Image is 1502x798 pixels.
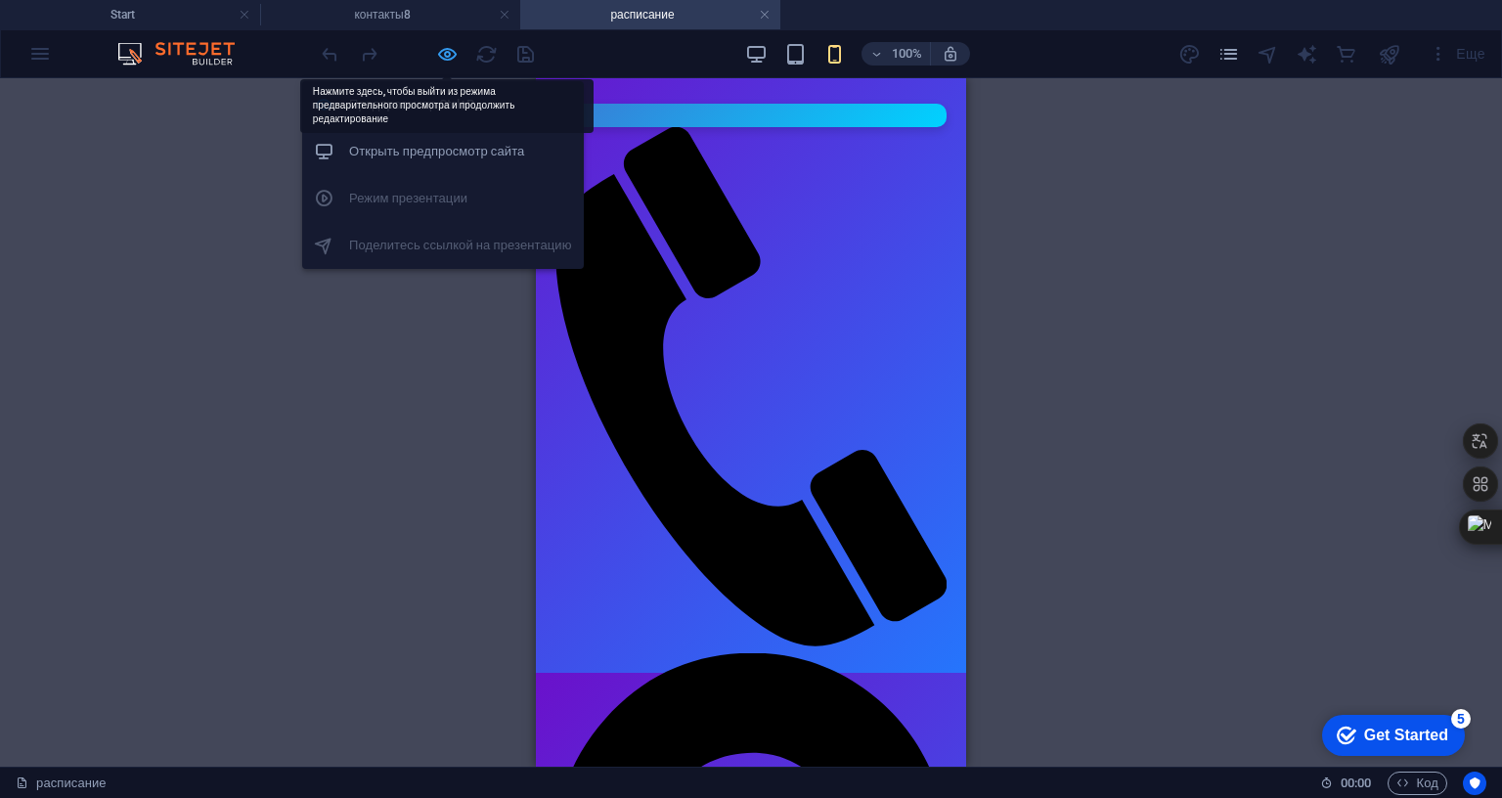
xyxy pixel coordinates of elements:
[11,10,154,51] div: Get Started 5 items remaining, 0% complete
[1217,42,1241,66] button: pages
[260,4,520,25] h4: контакты8
[1396,772,1438,795] span: Код
[1217,43,1240,66] i: Страницы (Ctrl+Alt+S)
[891,42,922,66] h6: 100%
[140,4,159,23] div: 5
[349,93,572,116] h6: Предпросмотр Ctrl+P
[1341,772,1371,795] span: 00 00
[1463,772,1486,795] button: Usercentrics
[16,772,107,795] a: Щелкните для отмены выбора. Дважды щелкните, чтобы открыть Страницы
[520,4,780,25] h4: расписание
[1320,772,1372,795] h6: Время сеанса
[861,42,931,66] button: 100%
[942,45,959,63] i: При изменении размера уровень масштабирования подстраивается автоматически в соответствии с выбра...
[349,140,572,163] h6: Открыть предпросмотр сайта
[1388,772,1447,795] button: Код
[112,42,259,66] img: Editor Logo
[1354,776,1357,790] span: :
[53,22,137,39] div: Get Started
